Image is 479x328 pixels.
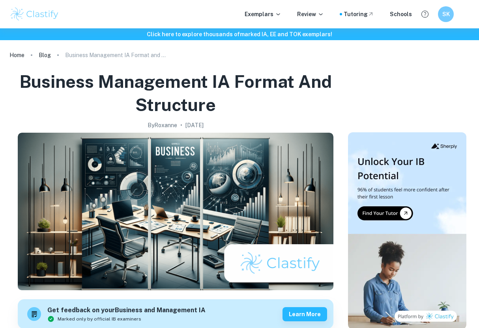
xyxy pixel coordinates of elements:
[9,50,24,61] a: Home
[418,7,432,21] button: Help and Feedback
[442,10,451,19] h6: SK
[65,51,168,59] p: Business Management IA Format and Structure
[2,30,477,39] h6: Click here to explore thousands of marked IA, EE and TOK exemplars !
[390,10,412,19] a: Schools
[438,6,454,22] button: SK
[283,307,327,321] button: Learn more
[180,121,182,130] p: •
[39,50,51,61] a: Blog
[185,121,204,130] h2: [DATE]
[245,10,281,19] p: Exemplars
[148,121,177,130] h2: By Roxanne
[13,70,339,116] h1: Business Management IA Format and Structure
[344,10,374,19] a: Tutoring
[297,10,324,19] p: Review
[18,133,333,290] img: Business Management IA Format and Structure cover image
[9,6,60,22] img: Clastify logo
[58,315,141,322] span: Marked only by official IB examiners
[47,306,206,315] h6: Get feedback on your Business and Management IA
